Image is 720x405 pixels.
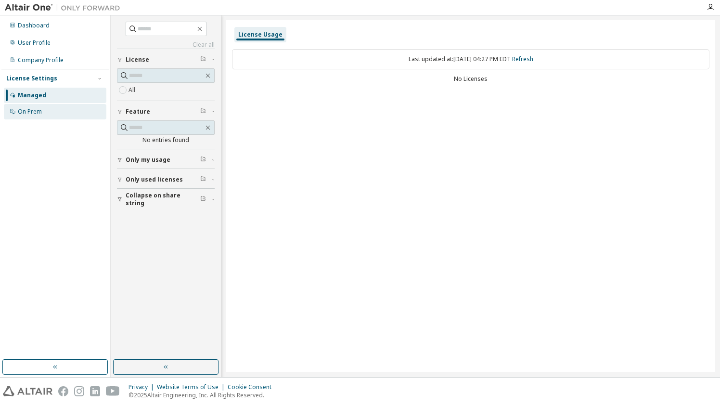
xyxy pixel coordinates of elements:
[126,192,200,207] span: Collapse on share string
[58,386,68,396] img: facebook.svg
[117,41,215,49] a: Clear all
[200,156,206,164] span: Clear filter
[117,101,215,122] button: Feature
[18,91,46,99] div: Managed
[200,56,206,64] span: Clear filter
[18,108,42,116] div: On Prem
[512,55,533,63] a: Refresh
[228,383,277,391] div: Cookie Consent
[200,176,206,183] span: Clear filter
[200,196,206,203] span: Clear filter
[117,189,215,210] button: Collapse on share string
[129,391,277,399] p: © 2025 Altair Engineering, Inc. All Rights Reserved.
[129,383,157,391] div: Privacy
[117,169,215,190] button: Only used licenses
[129,84,137,96] label: All
[18,56,64,64] div: Company Profile
[18,39,51,47] div: User Profile
[126,156,170,164] span: Only my usage
[117,49,215,70] button: License
[3,386,52,396] img: altair_logo.svg
[157,383,228,391] div: Website Terms of Use
[6,75,57,82] div: License Settings
[74,386,84,396] img: instagram.svg
[117,149,215,170] button: Only my usage
[106,386,120,396] img: youtube.svg
[117,136,215,144] div: No entries found
[200,108,206,116] span: Clear filter
[5,3,125,13] img: Altair One
[18,22,50,29] div: Dashboard
[232,75,709,83] div: No Licenses
[90,386,100,396] img: linkedin.svg
[126,108,150,116] span: Feature
[232,49,709,69] div: Last updated at: [DATE] 04:27 PM EDT
[126,176,183,183] span: Only used licenses
[126,56,149,64] span: License
[238,31,283,39] div: License Usage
